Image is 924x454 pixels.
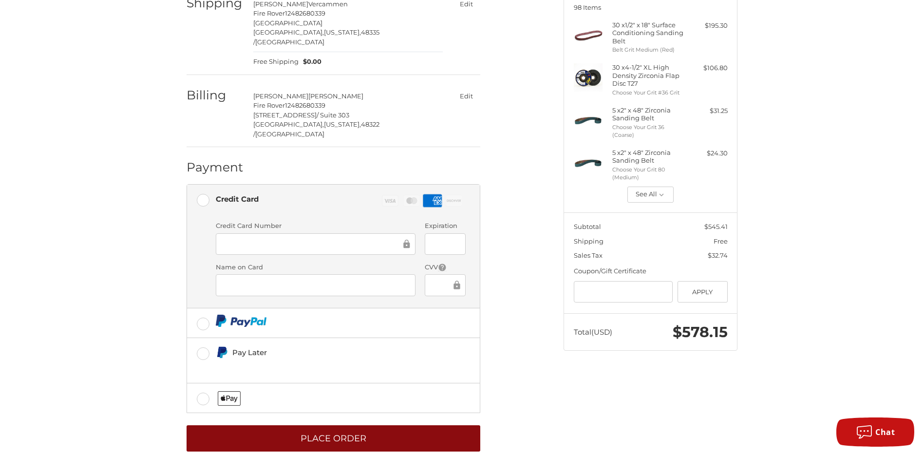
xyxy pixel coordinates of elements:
li: Choose Your Grit 80 (Medium) [612,166,687,182]
span: Subtotal [574,223,601,230]
button: Edit [452,89,480,103]
div: Coupon/Gift Certificate [574,266,728,276]
div: Credit Card [216,191,259,207]
span: / Suite 303 [317,111,349,119]
button: Apply [678,281,728,303]
input: Gift Certificate or Coupon Code [574,281,673,303]
span: Free Shipping [253,57,299,67]
label: Expiration [425,221,465,231]
div: Pay Later [232,344,413,360]
span: [GEOGRAPHIC_DATA] [253,19,322,27]
span: Fire Rover [253,101,285,109]
span: [GEOGRAPHIC_DATA], [253,28,324,36]
span: [US_STATE], [324,120,361,128]
h4: 30 x 4-1/2" XL High Density Zirconia Flap Disc T27 [612,63,687,87]
iframe: Secure Credit Card Frame - Credit Card Number [223,238,401,249]
span: [GEOGRAPHIC_DATA], [253,120,324,128]
h2: Billing [187,88,244,103]
span: 48322 / [253,120,379,138]
span: $32.74 [708,251,728,259]
span: [GEOGRAPHIC_DATA] [255,38,324,46]
label: Credit Card Number [216,221,415,231]
label: CVV [425,263,465,272]
h4: 5 x 2" x 48" Zirconia Sanding Belt [612,149,687,165]
h4: 5 x 2" x 48" Zirconia Sanding Belt [612,106,687,122]
li: Choose Your Grit 36 (Coarse) [612,123,687,139]
div: $106.80 [689,63,728,73]
img: PayPal icon [216,315,267,327]
button: Chat [836,417,914,447]
h2: Payment [187,160,244,175]
iframe: Secure Credit Card Frame - Expiration Date [432,238,458,249]
li: Belt Grit Medium (Red) [612,46,687,54]
div: $195.30 [689,21,728,31]
span: Shipping [574,237,603,245]
span: $0.00 [299,57,322,67]
span: 48335 / [253,28,379,46]
span: $578.15 [673,323,728,341]
span: [PERSON_NAME] [253,92,308,100]
span: 12482680339 [285,9,325,17]
button: Place Order [187,425,480,452]
span: 12482680339 [285,101,325,109]
span: Fire Rover [253,9,285,17]
span: Chat [875,427,895,437]
h4: 30 x 1/2" x 18" Surface Conditioning Sanding Belt [612,21,687,45]
span: [US_STATE], [324,28,361,36]
li: Choose Your Grit #36 Grit [612,89,687,97]
label: Name on Card [216,263,415,272]
span: [PERSON_NAME] [308,92,363,100]
img: Applepay icon [218,391,241,406]
span: Sales Tax [574,251,603,259]
h3: 98 Items [574,3,728,11]
div: $31.25 [689,106,728,116]
span: [STREET_ADDRESS] [253,111,317,119]
span: Total (USD) [574,327,612,337]
button: See All [627,187,674,203]
span: $545.41 [704,223,728,230]
span: [GEOGRAPHIC_DATA] [255,130,324,138]
span: Free [714,237,728,245]
iframe: Secure Credit Card Frame - CVV [432,280,451,291]
iframe: Secure Credit Card Frame - Cardholder Name [223,280,409,291]
div: $24.30 [689,149,728,158]
img: Pay Later icon [216,346,228,359]
iframe: PayPal Message 1 [216,362,414,371]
